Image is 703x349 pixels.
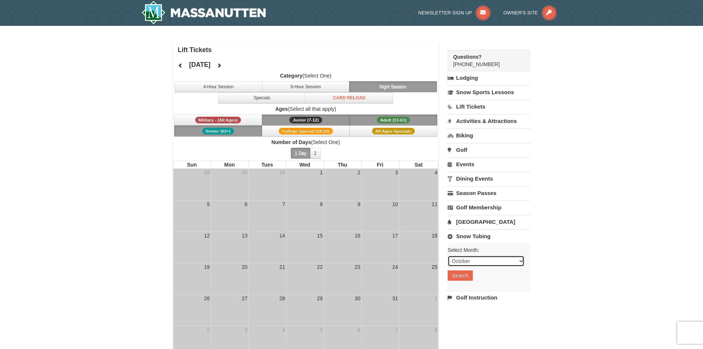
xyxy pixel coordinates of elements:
div: 17 [392,232,399,239]
a: Golf Membership [448,201,530,214]
div: 8 [319,201,324,208]
button: 1 Day [291,148,310,159]
div: 14 [279,232,286,239]
div: 26 [203,295,211,302]
div: 15 [316,232,324,239]
div: 11 [431,201,438,208]
div: 30 [354,295,361,302]
h4: Lift Tickets [178,46,439,54]
div: 28 [279,295,286,302]
th: Wed [286,161,324,169]
strong: Number of Days [271,139,311,145]
span: [PHONE_NUMBER] [453,53,517,67]
img: Massanutten Resort Logo [141,1,266,24]
div: 5 [206,201,211,208]
button: Specials [218,92,306,103]
span: Owner's Site [503,10,538,16]
div: 25 [431,263,438,271]
a: Lodging [448,71,530,85]
div: 19 [203,263,211,271]
span: Newsletter Sign Up [418,10,472,16]
div: 21 [279,263,286,271]
button: Junior (7-12) [262,114,350,126]
a: Events [448,157,530,171]
a: Newsletter Sign Up [418,10,490,16]
div: 4 [282,326,286,333]
div: 29 [241,169,248,176]
th: Sat [399,161,439,169]
span: Senior (62+) [202,128,234,134]
button: Military - (All Ages) [174,114,262,126]
div: 22 [316,263,324,271]
div: 2 [206,326,211,333]
div: 31 [392,295,399,302]
div: 24 [392,263,399,271]
div: 18 [431,232,438,239]
button: Search [448,270,473,281]
div: 27 [241,295,248,302]
div: 12 [203,232,211,239]
a: Activities & Attractions [448,114,530,128]
div: 30 [279,169,286,176]
th: Fri [361,161,399,169]
div: 16 [354,232,361,239]
div: 23 [354,263,361,271]
div: 7 [394,326,399,333]
div: 6 [244,201,248,208]
span: Adult (13-61) [377,117,410,123]
div: 9 [357,201,361,208]
a: Owner's Site [503,10,556,16]
div: 28 [203,169,211,176]
div: 1 [434,295,438,302]
label: (Select all that apply) [173,105,439,113]
label: Select Month: [448,246,524,254]
a: Golf [448,143,530,157]
a: Lift Tickets [448,100,530,113]
span: Military - (All Ages) [195,117,241,123]
span: College Special (18-22) [279,128,333,134]
div: 8 [434,326,438,333]
a: Season Passes [448,186,530,200]
a: Massanutten Resort [141,1,266,24]
a: [GEOGRAPHIC_DATA] [448,215,530,229]
span: Junior (7-12) [289,117,322,123]
div: 29 [316,295,324,302]
a: Golf Instruction [448,291,530,304]
button: 4-Hour Session [175,81,262,92]
h4: [DATE] [189,61,210,68]
a: Snow Tubing [448,229,530,243]
button: 8-Hour Session [262,81,350,92]
strong: Category [280,73,303,79]
button: Senior (62+) [174,126,262,137]
div: 5 [319,326,324,333]
div: 10 [392,201,399,208]
th: Sun [173,161,211,169]
a: Snow Sports Lessons [448,85,530,99]
strong: Ages [275,106,288,112]
button: All Ages Specials [349,126,437,137]
a: Dining Events [448,172,530,185]
button: 2 [310,148,321,159]
button: Card Reload [305,92,393,103]
th: Mon [211,161,248,169]
label: (Select One) [173,72,439,79]
a: Biking [448,129,530,142]
label: (Select One) [173,138,439,146]
div: 3 [394,169,399,176]
button: College Special (18-22) [262,126,350,137]
th: Thu [324,161,361,169]
div: 3 [244,326,248,333]
div: 20 [241,263,248,271]
div: 13 [241,232,248,239]
button: Adult (13-61) [349,114,437,126]
div: 2 [357,169,361,176]
div: 7 [282,201,286,208]
button: Night Session [349,81,437,92]
th: Tues [248,161,286,169]
div: 1 [319,169,324,176]
strong: Questions? [453,54,482,60]
div: 6 [357,326,361,333]
div: 4 [434,169,438,176]
span: All Ages Specials [372,128,415,134]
